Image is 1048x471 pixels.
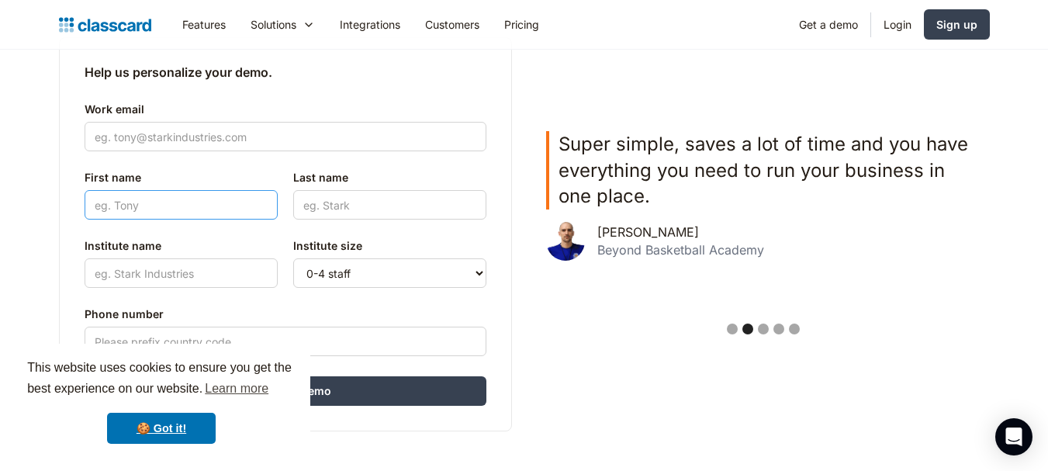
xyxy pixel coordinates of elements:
[85,63,486,81] h2: Help us personalize your demo.
[327,7,413,42] a: Integrations
[85,237,278,255] label: Institute name
[924,9,990,40] a: Sign up
[202,377,271,400] a: learn more about cookies
[727,324,738,334] div: Show slide 1 of 5
[413,7,492,42] a: Customers
[597,243,764,258] div: Beyond Basketball Academy
[85,122,486,151] input: eg. tony@starkindustries.com
[871,7,924,42] a: Login
[537,122,990,347] div: carousel
[492,7,552,42] a: Pricing
[27,358,296,400] span: This website uses cookies to ensure you get the best experience on our website.
[238,7,327,42] div: Solutions
[742,324,753,334] div: Show slide 2 of 5
[293,237,486,255] label: Institute size
[597,225,699,240] div: [PERSON_NAME]
[758,324,769,334] div: Show slide 3 of 5
[936,16,977,33] div: Sign up
[85,258,278,288] input: eg. Stark Industries
[85,100,486,119] label: Work email
[170,7,238,42] a: Features
[85,327,486,356] input: Please prefix country code
[559,131,981,210] p: Super simple, saves a lot of time and you have everything you need to run your business in one pl...
[85,94,486,406] form: Contact Form
[293,168,486,187] label: Last name
[251,16,296,33] div: Solutions
[787,7,870,42] a: Get a demo
[12,344,310,459] div: cookieconsent
[546,131,981,286] div: 2 of 5
[85,168,278,187] label: First name
[789,324,800,334] div: Show slide 5 of 5
[773,324,784,334] div: Show slide 4 of 5
[293,190,486,220] input: eg. Stark
[59,14,151,36] a: home
[85,190,278,220] input: eg. Tony
[85,305,486,324] label: Phone number
[995,418,1032,455] div: Open Intercom Messenger
[107,413,216,444] a: dismiss cookie message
